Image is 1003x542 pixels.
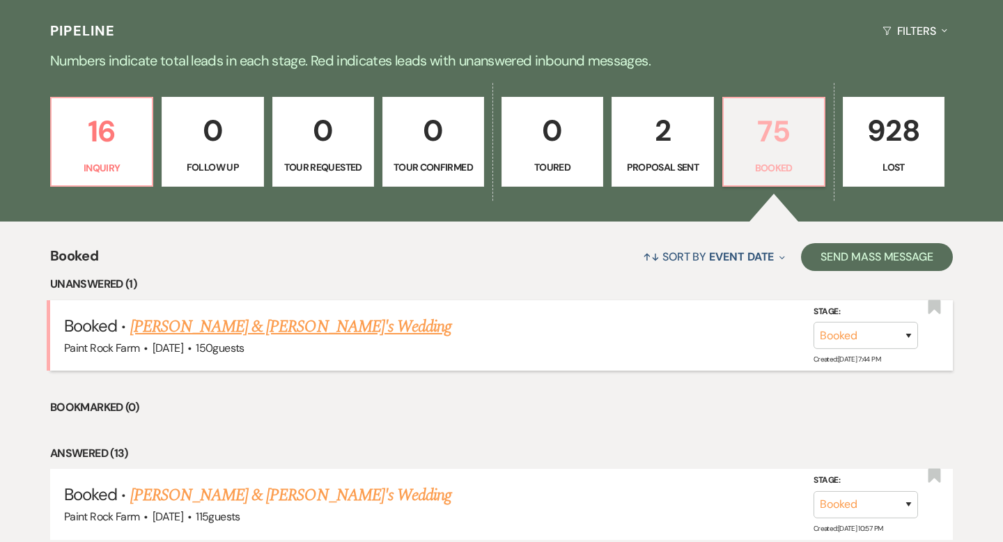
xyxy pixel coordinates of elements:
label: Stage: [814,304,918,320]
a: 2Proposal Sent [612,97,713,187]
h3: Pipeline [50,21,116,40]
p: 16 [60,108,143,155]
button: Filters [877,13,953,49]
span: [DATE] [153,341,183,355]
button: Sort By Event Date [637,238,791,275]
p: 0 [281,107,365,154]
p: Toured [511,160,594,175]
p: Follow Up [171,160,254,175]
a: 0Follow Up [162,97,263,187]
a: 16Inquiry [50,97,153,187]
span: 115 guests [196,509,240,524]
span: [DATE] [153,509,183,524]
span: Created: [DATE] 10:57 PM [814,524,883,533]
label: Stage: [814,473,918,488]
span: Created: [DATE] 7:44 PM [814,355,880,364]
a: 0Tour Requested [272,97,374,187]
p: 928 [852,107,935,154]
p: 0 [171,107,254,154]
button: Send Mass Message [801,243,953,271]
a: 75Booked [722,97,825,187]
a: [PERSON_NAME] & [PERSON_NAME]'s Wedding [130,483,452,508]
span: Booked [64,315,117,336]
li: Answered (13) [50,444,953,463]
p: Proposal Sent [621,160,704,175]
p: Lost [852,160,935,175]
span: Event Date [709,249,774,264]
span: Booked [64,483,117,505]
a: 0Tour Confirmed [382,97,484,187]
p: Inquiry [60,160,143,176]
span: ↑↓ [643,249,660,264]
li: Unanswered (1) [50,275,953,293]
span: Paint Rock Farm [64,341,139,355]
p: 2 [621,107,704,154]
p: 75 [732,108,816,155]
span: Paint Rock Farm [64,509,139,524]
a: 928Lost [843,97,944,187]
a: [PERSON_NAME] & [PERSON_NAME]'s Wedding [130,314,452,339]
li: Bookmarked (0) [50,398,953,417]
p: Tour Confirmed [391,160,475,175]
span: Booked [50,245,98,275]
a: 0Toured [501,97,603,187]
span: 150 guests [196,341,244,355]
p: 0 [511,107,594,154]
p: Booked [732,160,816,176]
p: Tour Requested [281,160,365,175]
p: 0 [391,107,475,154]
